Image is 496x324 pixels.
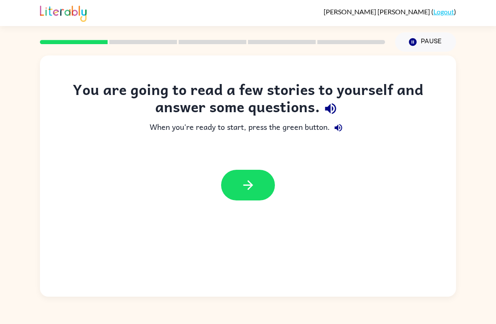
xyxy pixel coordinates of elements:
img: Literably [40,3,87,22]
button: Pause [395,32,456,52]
span: [PERSON_NAME] [PERSON_NAME] [324,8,431,16]
div: You are going to read a few stories to yourself and answer some questions. [57,81,439,119]
div: When you're ready to start, press the green button. [57,119,439,136]
a: Logout [433,8,454,16]
div: ( ) [324,8,456,16]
